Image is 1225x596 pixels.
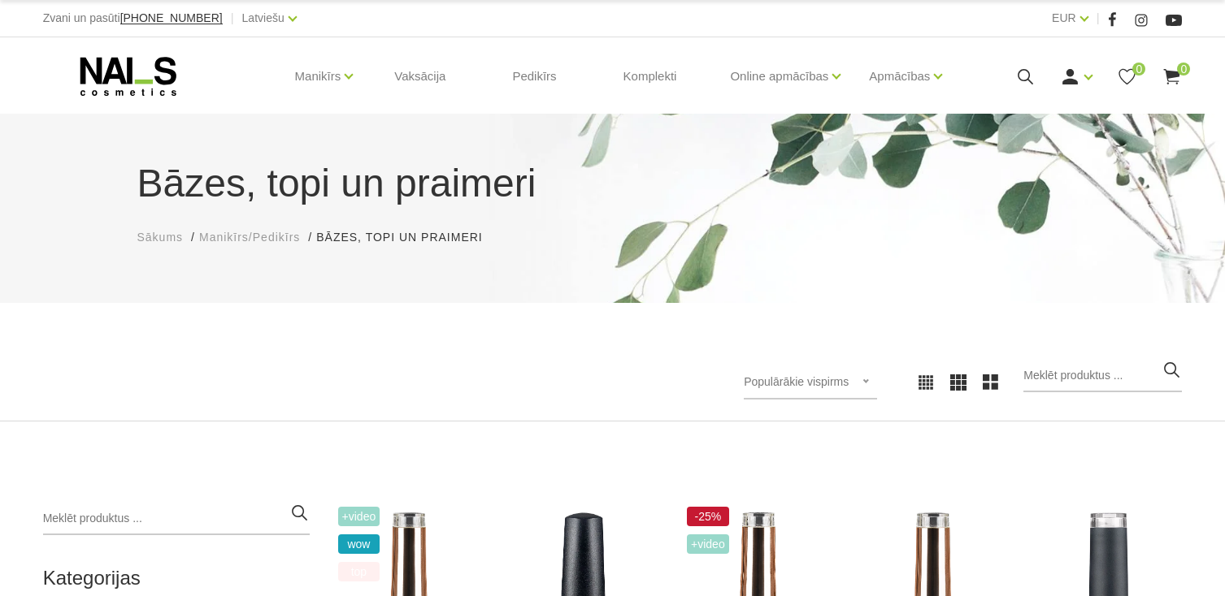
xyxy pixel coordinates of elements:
[744,375,849,388] span: Populārākie vispirms
[1097,8,1100,28] span: |
[338,562,380,581] span: top
[120,11,223,24] span: [PHONE_NUMBER]
[231,8,234,28] span: |
[316,229,498,246] li: Bāzes, topi un praimeri
[730,44,828,109] a: Online apmācības
[381,37,458,115] a: Vaksācija
[1023,360,1182,392] input: Meklēt produktus ...
[1052,8,1076,28] a: EUR
[687,507,729,526] span: -25%
[610,37,690,115] a: Komplekti
[137,231,184,244] span: Sākums
[687,534,729,554] span: +Video
[1177,63,1190,76] span: 0
[1162,67,1182,87] a: 0
[242,8,285,28] a: Latviešu
[499,37,569,115] a: Pedikīrs
[199,229,300,246] a: Manikīrs/Pedikīrs
[137,154,1088,213] h1: Bāzes, topi un praimeri
[43,568,310,589] h2: Kategorijas
[199,231,300,244] span: Manikīrs/Pedikīrs
[869,44,930,109] a: Apmācības
[1117,67,1137,87] a: 0
[1132,63,1145,76] span: 0
[295,44,341,109] a: Manikīrs
[120,12,223,24] a: [PHONE_NUMBER]
[338,507,380,526] span: +Video
[338,534,380,554] span: wow
[137,229,184,246] a: Sākums
[43,8,223,28] div: Zvani un pasūti
[43,503,310,535] input: Meklēt produktus ...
